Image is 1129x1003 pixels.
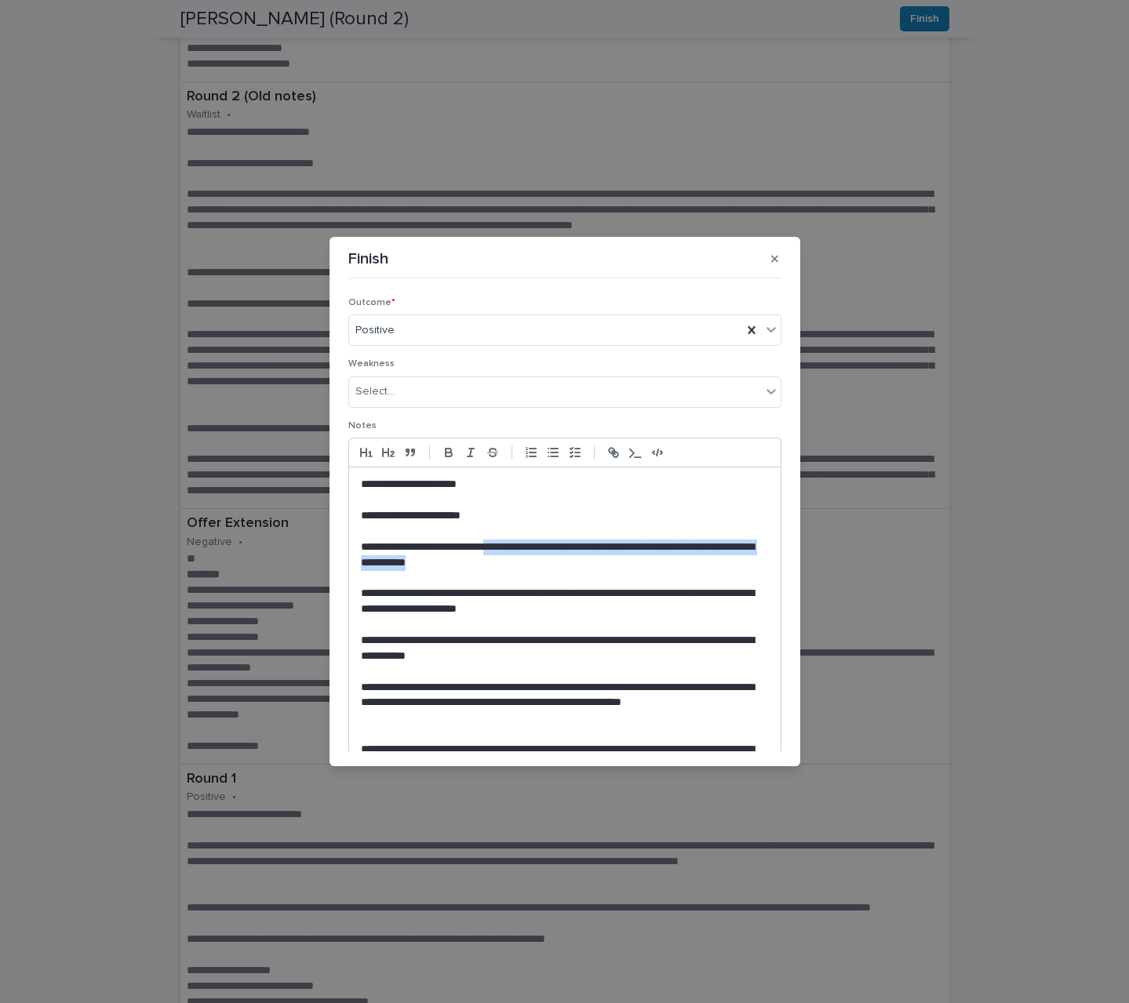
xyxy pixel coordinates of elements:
span: Outcome [348,298,395,307]
p: Finish [348,249,388,268]
span: Notes [348,421,377,431]
div: Select... [355,383,395,400]
span: Weakness [348,359,395,369]
span: Positive [355,322,395,339]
